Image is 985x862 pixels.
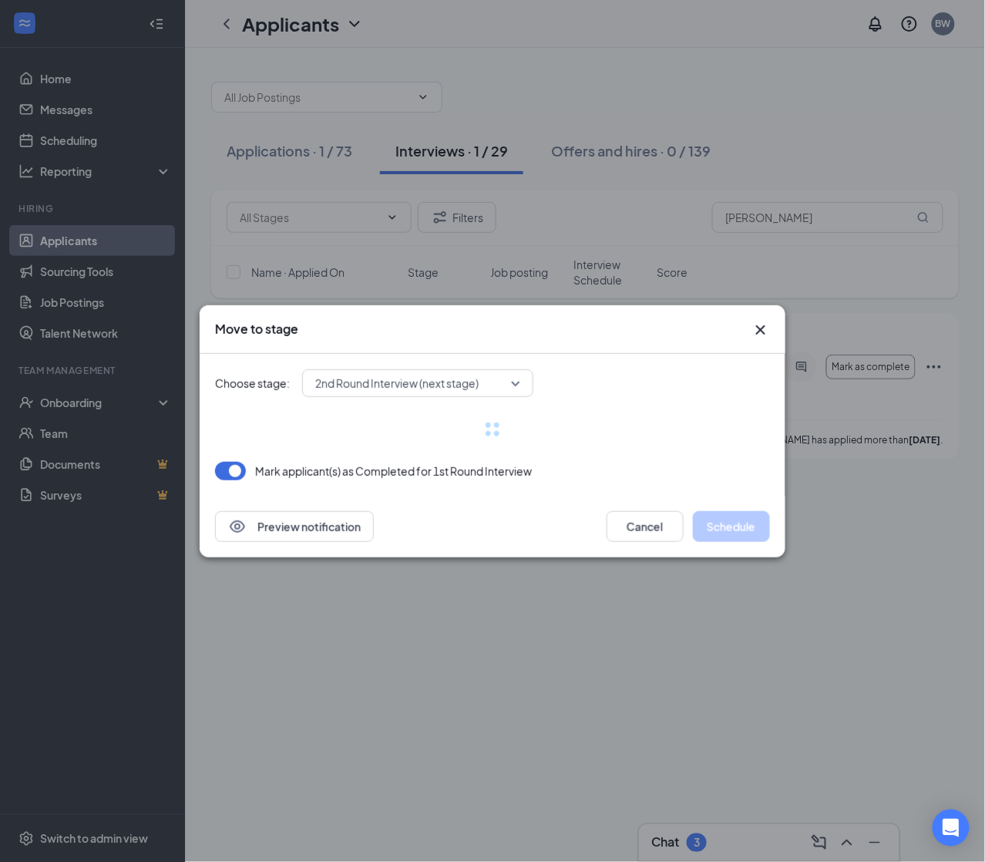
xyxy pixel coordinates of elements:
[933,810,970,847] div: Open Intercom Messenger
[255,463,532,479] p: Mark applicant(s) as Completed for 1st Round Interview
[315,372,479,395] span: 2nd Round Interview (next stage)
[751,321,770,339] svg: Cross
[215,375,290,392] span: Choose stage:
[607,511,684,542] button: Cancel
[215,511,374,542] button: EyePreview notification
[751,321,770,339] button: Close
[228,517,247,536] svg: Eye
[693,511,770,542] button: Schedule
[215,321,298,338] h3: Move to stage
